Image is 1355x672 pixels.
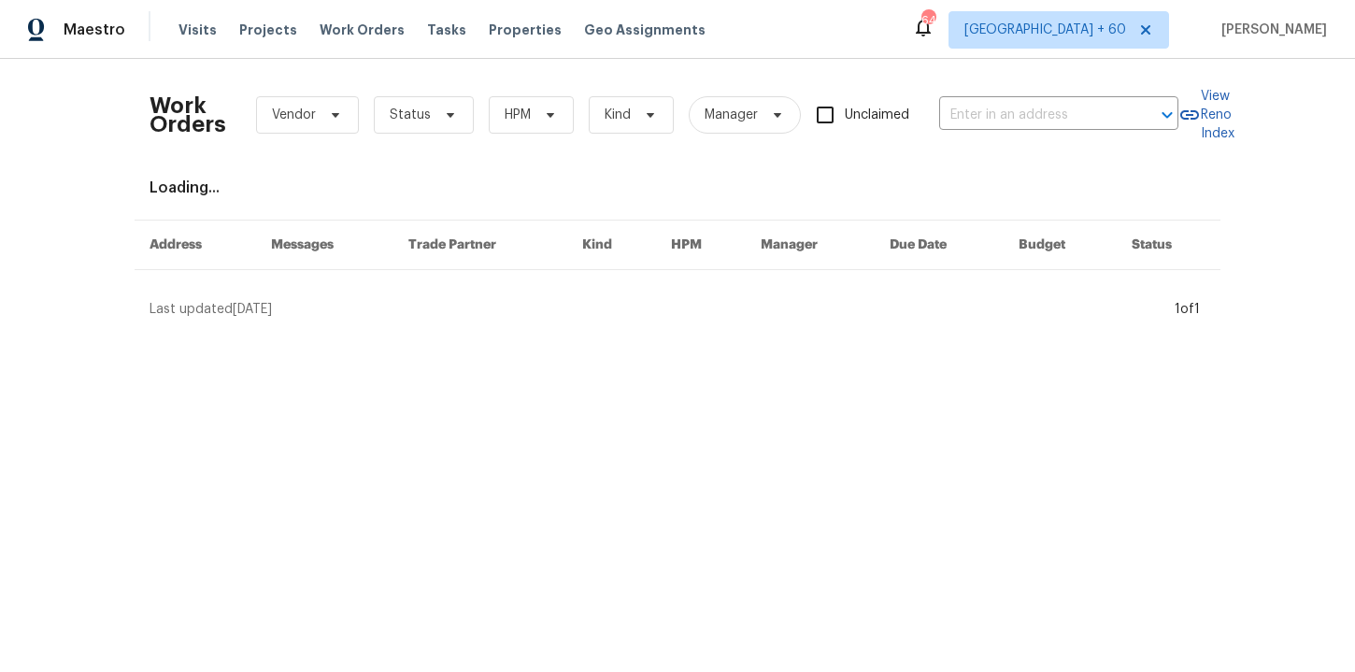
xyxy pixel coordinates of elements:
[1214,21,1327,39] span: [PERSON_NAME]
[390,106,431,124] span: Status
[256,221,393,270] th: Messages
[1004,221,1117,270] th: Budget
[939,101,1126,130] input: Enter in an address
[135,221,256,270] th: Address
[964,21,1126,39] span: [GEOGRAPHIC_DATA] + 60
[1154,102,1180,128] button: Open
[427,23,466,36] span: Tasks
[489,21,562,39] span: Properties
[150,96,226,134] h2: Work Orders
[1117,221,1220,270] th: Status
[921,11,934,30] div: 649
[233,303,272,316] span: [DATE]
[656,221,746,270] th: HPM
[393,221,568,270] th: Trade Partner
[239,21,297,39] span: Projects
[746,221,875,270] th: Manager
[567,221,656,270] th: Kind
[150,179,1205,197] div: Loading...
[584,21,706,39] span: Geo Assignments
[875,221,1004,270] th: Due Date
[1178,87,1234,143] a: View Reno Index
[150,300,1169,319] div: Last updated
[505,106,531,124] span: HPM
[1175,300,1200,319] div: 1 of 1
[64,21,125,39] span: Maestro
[605,106,631,124] span: Kind
[845,106,909,125] span: Unclaimed
[320,21,405,39] span: Work Orders
[705,106,758,124] span: Manager
[178,21,217,39] span: Visits
[272,106,316,124] span: Vendor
